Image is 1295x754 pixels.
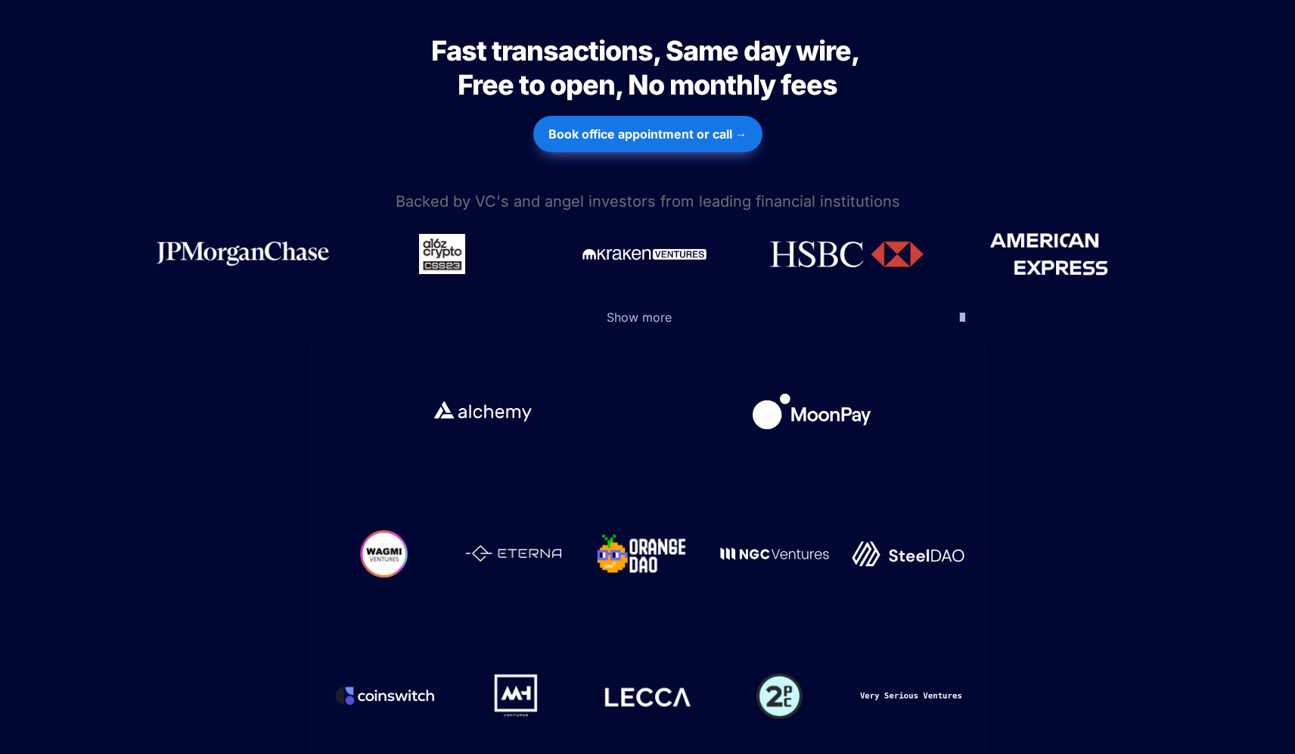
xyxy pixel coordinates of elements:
[307,294,988,341] button: Show more
[396,192,900,210] span: Backed by VC's and angel investors from leading financial institutions
[533,116,762,152] button: Book office appointment or call →
[533,108,762,160] a: Book office appointment or call →
[431,34,864,101] span: Fast transactions, Same day wire, Free to open, No monthly fees
[548,126,747,142] strong: Book office appointment or call →
[607,310,672,325] span: Show more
